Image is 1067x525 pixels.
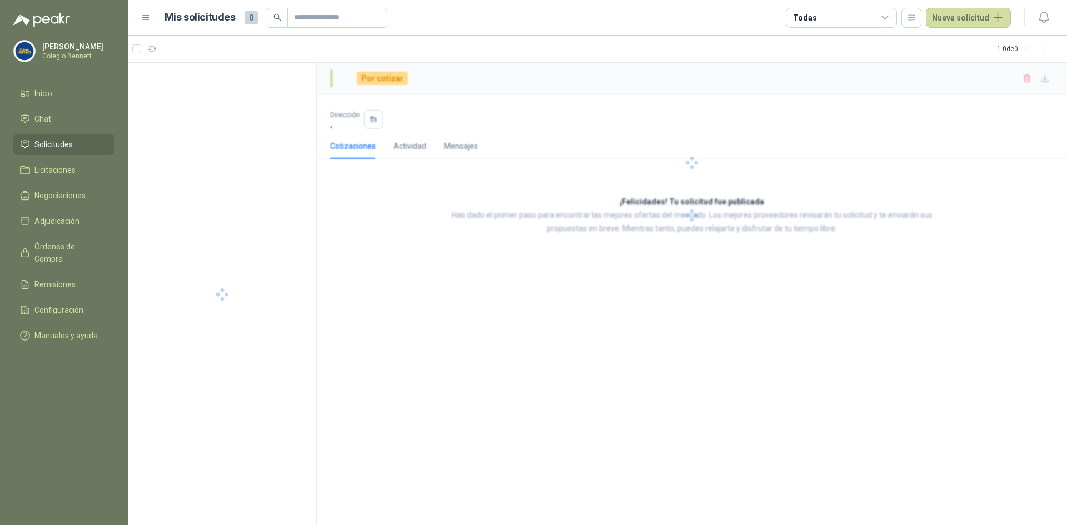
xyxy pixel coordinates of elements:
[164,9,236,26] h1: Mis solicitudes
[793,12,816,24] div: Todas
[13,108,114,129] a: Chat
[13,83,114,104] a: Inicio
[13,325,114,346] a: Manuales y ayuda
[34,241,104,265] span: Órdenes de Compra
[34,113,51,125] span: Chat
[13,211,114,232] a: Adjudicación
[926,8,1011,28] button: Nueva solicitud
[34,87,52,99] span: Inicio
[13,185,114,206] a: Negociaciones
[34,189,86,202] span: Negociaciones
[13,13,70,27] img: Logo peakr
[997,40,1054,58] div: 1 - 0 de 0
[34,329,98,342] span: Manuales y ayuda
[245,11,258,24] span: 0
[34,164,76,176] span: Licitaciones
[13,134,114,155] a: Solicitudes
[14,41,35,62] img: Company Logo
[13,159,114,181] a: Licitaciones
[34,138,73,151] span: Solicitudes
[34,215,79,227] span: Adjudicación
[34,304,83,316] span: Configuración
[273,13,281,21] span: search
[42,43,112,51] p: [PERSON_NAME]
[13,236,114,269] a: Órdenes de Compra
[42,53,112,59] p: Colegio Bennett
[13,299,114,321] a: Configuración
[13,274,114,295] a: Remisiones
[34,278,76,291] span: Remisiones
